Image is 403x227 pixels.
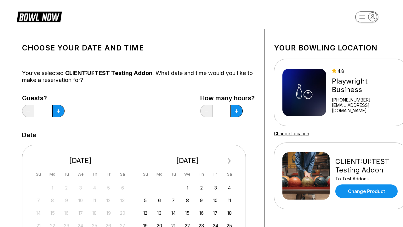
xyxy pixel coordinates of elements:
div: Tu [169,170,178,178]
div: Th [197,170,206,178]
div: Fr [104,170,113,178]
div: Sa [225,170,234,178]
div: Choose Tuesday, October 14th, 2025 [169,209,178,217]
div: Not available Sunday, September 7th, 2025 [34,196,43,205]
div: Choose Wednesday, October 1st, 2025 [183,183,192,192]
div: Su [141,170,150,178]
label: Guests? [22,95,65,102]
div: CLIENT:UI:TEST Testing Addon [335,157,399,174]
div: Not available Wednesday, September 17th, 2025 [76,209,85,217]
div: We [183,170,192,178]
div: Th [90,170,99,178]
div: Not available Wednesday, September 3rd, 2025 [76,183,85,192]
div: Fr [211,170,220,178]
div: Not available Tuesday, September 9th, 2025 [62,196,71,205]
a: Change Location [274,131,309,136]
div: Choose Friday, October 10th, 2025 [211,196,220,205]
div: Choose Sunday, October 5th, 2025 [141,196,150,205]
div: [PHONE_NUMBER] [332,97,399,102]
div: Tu [62,170,71,178]
a: Change Product [335,184,398,198]
div: Not available Saturday, September 13th, 2025 [118,196,127,205]
div: Not available Friday, September 19th, 2025 [104,209,113,217]
a: [EMAIL_ADDRESS][DOMAIN_NAME] [332,102,399,113]
div: Sa [118,170,127,178]
div: [DATE] [32,156,129,165]
div: Not available Thursday, September 11th, 2025 [90,196,99,205]
div: Not available Friday, September 12th, 2025 [104,196,113,205]
img: Playwright Business [282,69,326,116]
div: Choose Friday, October 17th, 2025 [211,209,220,217]
div: Mo [48,170,57,178]
div: Not available Tuesday, September 16th, 2025 [62,209,71,217]
div: Not available Sunday, September 14th, 2025 [34,209,43,217]
div: Not available Saturday, September 20th, 2025 [118,209,127,217]
div: Not available Friday, September 5th, 2025 [104,183,113,192]
div: Choose Monday, October 13th, 2025 [155,209,164,217]
div: Choose Wednesday, October 15th, 2025 [183,209,192,217]
div: [DATE] [139,156,236,165]
h1: Choose your Date and time [22,44,255,52]
div: Mo [155,170,164,178]
div: Choose Friday, October 3rd, 2025 [211,183,220,192]
div: Choose Saturday, October 18th, 2025 [225,209,234,217]
div: Choose Tuesday, October 7th, 2025 [169,196,178,205]
div: We [76,170,85,178]
div: Not available Monday, September 1st, 2025 [48,183,57,192]
div: Choose Thursday, October 16th, 2025 [197,209,206,217]
div: Choose Saturday, October 11th, 2025 [225,196,234,205]
div: Not available Thursday, September 18th, 2025 [90,209,99,217]
span: CLIENT:UI:TEST Testing Addon [65,70,152,76]
div: You’ve selected ! What date and time would you like to make a reservation for? [22,70,255,84]
div: Not available Saturday, September 6th, 2025 [118,183,127,192]
div: Choose Wednesday, October 8th, 2025 [183,196,192,205]
div: Choose Sunday, October 12th, 2025 [141,209,150,217]
label: How many hours? [200,95,255,102]
div: To Test Addons [335,176,399,181]
div: Choose Thursday, October 9th, 2025 [197,196,206,205]
div: Not available Monday, September 8th, 2025 [48,196,57,205]
div: Not available Thursday, September 4th, 2025 [90,183,99,192]
label: Date [22,131,36,138]
div: Choose Thursday, October 2nd, 2025 [197,183,206,192]
div: Playwright Business [332,77,399,94]
div: Choose Saturday, October 4th, 2025 [225,183,234,192]
div: Choose Monday, October 6th, 2025 [155,196,164,205]
button: Next Month [224,156,235,166]
div: Not available Tuesday, September 2nd, 2025 [62,183,71,192]
img: CLIENT:UI:TEST Testing Addon [282,152,330,200]
div: Not available Wednesday, September 10th, 2025 [76,196,85,205]
div: 4.8 [332,68,399,74]
div: Su [34,170,43,178]
div: Not available Monday, September 15th, 2025 [48,209,57,217]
